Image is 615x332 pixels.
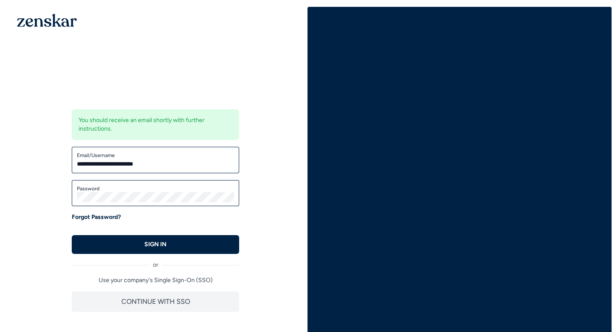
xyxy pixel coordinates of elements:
img: 1OGAJ2xQqyY4LXKgY66KYq0eOWRCkrZdAb3gUhuVAqdWPZE9SRJmCz+oDMSn4zDLXe31Ii730ItAGKgCKgCCgCikA4Av8PJUP... [17,14,77,27]
a: Forgot Password? [72,213,121,221]
button: CONTINUE WITH SSO [72,291,239,312]
button: SIGN IN [72,235,239,254]
label: Password [77,185,234,192]
p: SIGN IN [144,240,167,249]
label: Email/Username [77,152,234,159]
div: You should receive an email shortly with further instructions. [72,109,239,140]
p: Use your company's Single Sign-On (SSO) [72,276,239,285]
div: or [72,254,239,269]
